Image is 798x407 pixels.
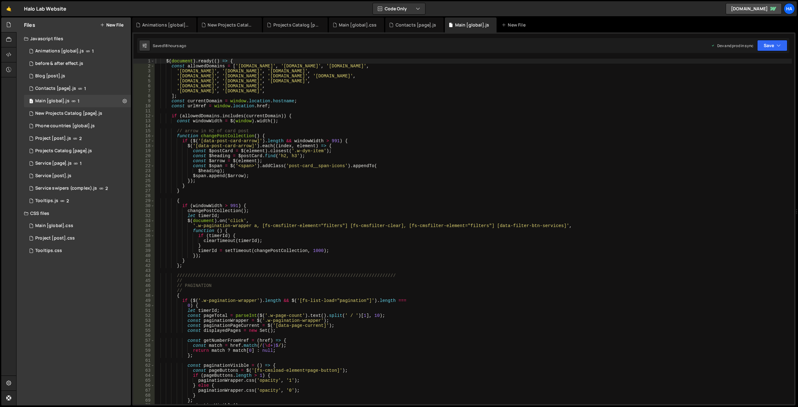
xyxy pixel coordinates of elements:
div: Service [page].js [35,161,72,166]
div: 69 [133,398,155,403]
div: 31 [133,208,155,213]
div: 8 [133,94,155,99]
div: 67 [133,388,155,393]
div: Main [global].js [455,22,489,28]
div: 63 [133,368,155,373]
div: 9 [133,99,155,104]
span: 2 [79,136,82,141]
div: 826/45771.js [24,107,131,120]
div: Service [post].js [35,173,71,179]
div: Contacts [page].js [35,86,76,91]
div: 26 [133,183,155,188]
div: Halo Lab Website [24,5,67,12]
div: 19 [133,148,155,153]
div: Saved [153,43,186,48]
div: New Projects Catalog [page].js [35,111,102,116]
div: 45 [133,278,155,283]
div: 41 [133,258,155,263]
div: 30 [133,203,155,208]
div: before & after effect.js [35,61,83,66]
div: 35 [133,228,155,233]
div: 29 [133,198,155,203]
div: Javascript files [17,32,131,45]
div: 64 [133,373,155,378]
span: 1 [92,49,94,54]
div: 27 [133,188,155,193]
div: 826/24828.js [24,120,131,132]
div: 60 [133,353,155,358]
a: 🤙 [1,1,17,16]
div: 18 [133,143,155,148]
div: 57 [133,338,155,343]
div: New Projects Catalog [page].js [208,22,254,28]
div: 826/7934.js [24,170,131,182]
div: 826/1521.js [24,95,131,107]
div: Blog [post].js [35,73,65,79]
div: 50 [133,303,155,308]
div: 62 [133,363,155,368]
div: 826/3053.css [24,220,131,232]
div: 826/8793.js [24,182,131,195]
div: 17 [133,138,155,143]
span: 1 [80,161,82,166]
span: 2 [105,186,108,191]
div: 14 [133,124,155,128]
div: Project [post].js [35,136,71,141]
div: Phone countries [global].js [35,123,95,129]
button: New File [100,22,123,27]
div: 20 [133,153,155,158]
div: 28 [133,193,155,198]
div: Main [global].css [35,223,73,229]
div: 58 [133,343,155,348]
div: 7 [133,89,155,94]
a: Ha [784,3,795,14]
div: 53 [133,318,155,323]
div: 66 [133,383,155,388]
div: Project [post].css [35,235,75,241]
div: Main [global].js [35,98,70,104]
div: 5 [133,79,155,84]
div: 826/9226.css [24,232,131,245]
div: New File [502,22,528,28]
div: 36 [133,233,155,238]
div: Service swipers (complex).js [35,186,97,191]
div: 43 [133,268,155,273]
div: 3 [133,69,155,74]
div: 826/19389.js [24,57,131,70]
div: Main [global].css [339,22,377,28]
div: 49 [133,298,155,303]
div: 826/18335.css [24,245,131,257]
div: 46 [133,283,155,288]
div: 2 [133,64,155,69]
div: Projects Catalog [page].js [273,22,320,28]
div: 826/8916.js [24,132,131,145]
div: Projects Catalog [page].js [35,148,92,154]
div: 4 [133,74,155,79]
div: 38 [133,243,155,248]
div: 23 [133,168,155,173]
div: 65 [133,378,155,383]
div: 39 [133,248,155,253]
div: Contacts [page].js [396,22,436,28]
div: 13 [133,119,155,124]
span: 2 [66,198,69,203]
h2: Files [24,22,35,28]
div: Tooltips.js [35,198,58,204]
div: 826/18329.js [24,195,131,207]
div: 1 [133,59,155,64]
div: 54 [133,323,155,328]
div: 11 [133,109,155,114]
div: 55 [133,328,155,333]
div: Tooltips.css [35,248,62,254]
div: 826/3363.js [24,70,131,82]
div: 44 [133,273,155,278]
div: 68 [133,393,155,398]
button: Code Only [373,3,425,14]
div: 33 [133,218,155,223]
div: 61 [133,358,155,363]
div: 826/1551.js [24,82,131,95]
div: 48 [133,293,155,298]
div: 15 [133,128,155,133]
div: 18 hours ago [164,43,186,48]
